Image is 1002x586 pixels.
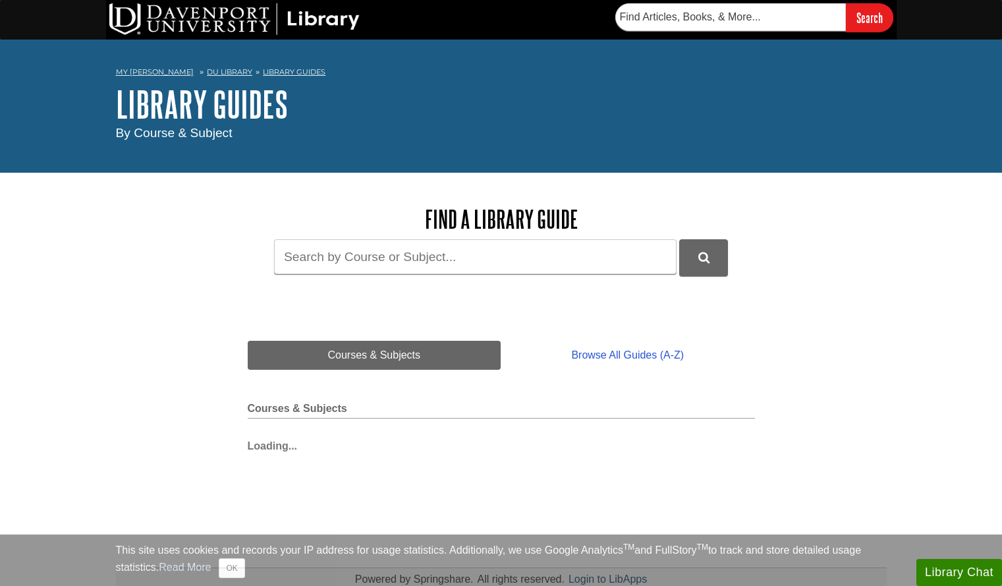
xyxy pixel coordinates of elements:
[116,67,194,78] a: My [PERSON_NAME]
[109,3,360,35] img: DU Library
[501,341,754,370] a: Browse All Guides (A-Z)
[623,542,634,552] sup: TM
[263,67,325,76] a: Library Guides
[207,67,252,76] a: DU Library
[248,432,755,454] div: Loading...
[116,542,887,578] div: This site uses cookies and records your IP address for usage statistics. Additionally, we use Goo...
[615,3,846,31] input: Find Articles, Books, & More...
[274,239,677,274] input: Search by Course or Subject...
[116,84,887,124] h1: Library Guides
[248,403,755,419] h2: Courses & Subjects
[159,562,211,573] a: Read More
[916,559,1002,586] button: Library Chat
[697,542,708,552] sup: TM
[116,63,887,84] nav: breadcrumb
[248,206,755,233] h2: Find a Library Guide
[846,3,893,32] input: Search
[615,3,893,32] form: Searches DU Library's articles, books, and more
[248,341,501,370] a: Courses & Subjects
[219,558,244,578] button: Close
[116,124,887,143] div: By Course & Subject
[698,252,710,264] i: Search Library Guides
